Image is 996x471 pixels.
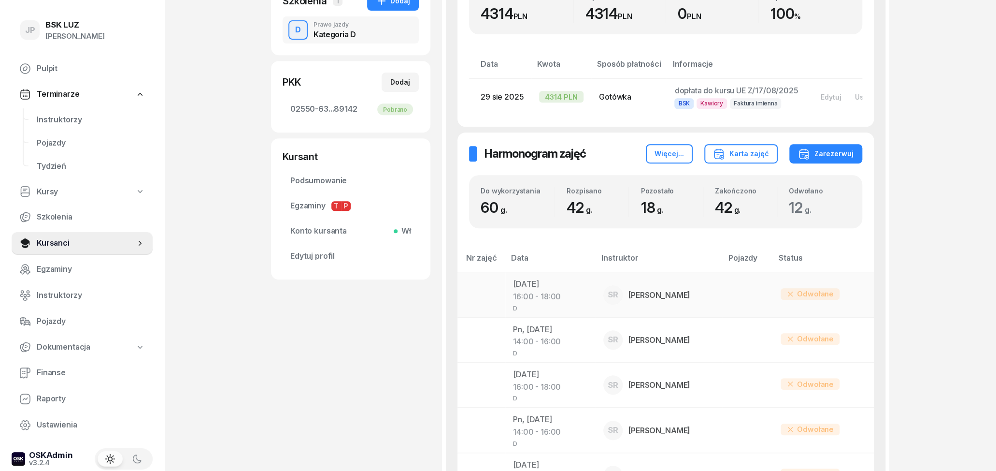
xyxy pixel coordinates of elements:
th: Pojazdy [723,251,773,272]
div: 4314 PLN [539,91,583,103]
div: Odwołane [781,288,839,300]
div: 4314 [585,5,666,23]
small: g. [657,205,664,215]
span: SR [608,426,618,434]
small: g. [804,205,811,215]
div: [PERSON_NAME] [628,427,690,434]
span: SR [608,291,618,299]
button: D [288,20,308,40]
a: Edytuj profil [283,245,419,268]
div: Do wykorzystania [481,187,555,195]
div: D [513,439,588,447]
div: 100 [770,5,851,23]
div: 14:00 - 16:00 [513,426,588,439]
span: 60 [481,199,512,216]
span: Instruktorzy [37,289,145,302]
a: Finanse [12,361,153,384]
span: BSK [674,98,694,108]
span: Ustawienia [37,419,145,431]
small: PLN [687,12,701,21]
td: [DATE] [505,272,596,317]
button: Usuń [848,89,879,105]
div: Rozpisano [567,187,628,195]
div: Kategoria D [313,30,356,38]
span: Raporty [37,393,145,405]
a: 02550-63...89142Pobrano [283,98,419,121]
span: Egzaminy [290,200,411,212]
th: Status [773,251,874,272]
a: Pojazdy [12,310,153,333]
th: Instruktor [596,251,723,272]
a: Kursy [12,181,153,203]
div: [PERSON_NAME] [628,291,690,299]
div: D [513,303,588,311]
div: Pobrano [377,103,413,115]
div: Odwołano [789,187,851,195]
small: g. [500,205,507,215]
div: Więcej... [655,148,684,160]
div: [PERSON_NAME] [628,381,690,389]
div: [PERSON_NAME] [45,30,105,43]
a: Konto kursantaWł [283,220,419,243]
div: Kursant [283,150,419,163]
div: [PERSON_NAME] [628,336,690,344]
span: Wł [398,225,411,237]
button: Karta zajęć [704,144,778,163]
a: Pulpit [12,57,153,80]
a: Raporty [12,387,153,411]
th: Nr zajęć [457,251,505,272]
div: Dodaj [390,76,410,88]
a: Szkolenia [12,206,153,229]
span: Tydzień [37,160,145,173]
span: Egzaminy [37,263,145,276]
a: Kursanci [12,232,153,255]
span: 42 [715,199,745,216]
a: EgzaminyTP [283,194,419,218]
div: Prawo jazdy [313,22,356,28]
img: logo-xs-dark@2x.png [12,452,25,466]
a: Tydzień [29,155,153,178]
div: 16:00 - 18:00 [513,291,588,303]
div: Edytuj [820,93,841,101]
div: D [513,393,588,401]
div: BSK LUZ [45,21,105,29]
span: 12 [789,199,816,216]
span: Dokumentacja [37,341,90,353]
button: Dodaj [382,73,419,92]
span: dopłata do kursu UE Z/17/08/2025 [674,86,798,95]
th: Data [505,251,596,272]
span: Pojazdy [37,137,145,149]
button: Edytuj [813,89,848,105]
a: Egzaminy [12,258,153,281]
a: Instruktorzy [29,108,153,132]
div: PKK [283,75,301,89]
span: 29 sie 2025 [481,92,524,102]
small: g. [586,205,593,215]
small: g. [734,205,740,215]
span: Konto kursanta [290,225,411,237]
span: Kursanci [37,237,135,250]
div: Zarezerwuj [798,148,854,160]
span: Podsumowanie [290,175,411,187]
div: D [513,348,588,356]
th: Informacje [667,58,806,78]
span: Kursy [37,186,58,198]
td: Pn, [DATE] [505,317,596,362]
button: Zarezerwuj [789,144,862,163]
span: Kawiory [697,98,727,108]
div: Zakończono [715,187,777,195]
th: Data [469,58,531,78]
div: 4314 [481,5,573,23]
h2: Harmonogram zajęć [484,146,586,162]
a: Pojazdy [29,132,153,155]
span: Pojazdy [37,315,145,328]
div: Pozostało [640,187,702,195]
td: [DATE] [505,363,596,408]
th: Sposób płatności [591,58,667,78]
a: Podsumowanie [283,169,419,192]
div: 0 [678,5,758,23]
div: Odwołane [781,424,839,435]
button: DPrawo jazdyKategoria D [283,16,419,44]
div: 14:00 - 16:00 [513,336,588,348]
span: Faktura imienna [730,98,782,108]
